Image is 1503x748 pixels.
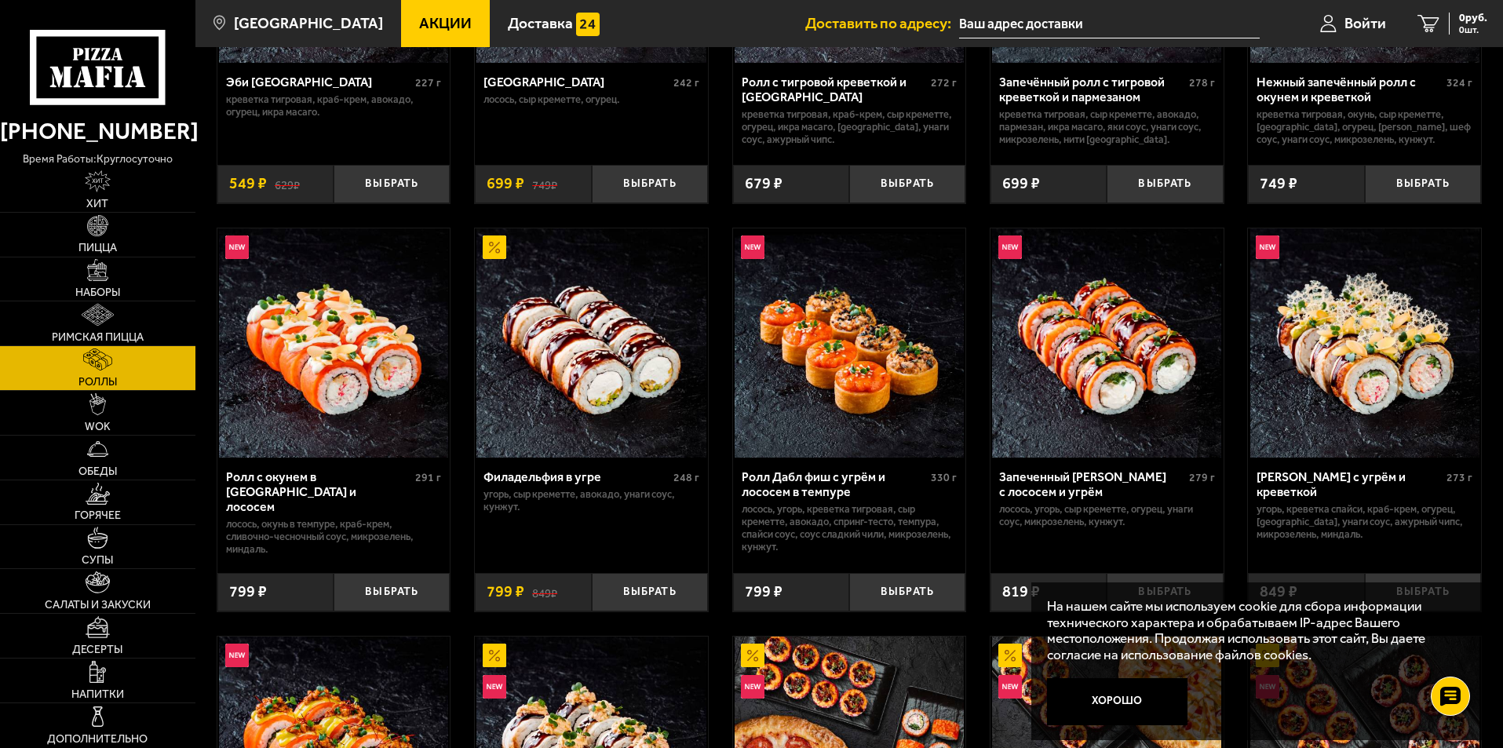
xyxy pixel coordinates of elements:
[483,675,506,699] img: Новинка
[741,235,764,259] img: Новинка
[998,644,1022,667] img: Акционный
[931,471,957,484] span: 330 г
[234,16,383,31] span: [GEOGRAPHIC_DATA]
[849,573,965,611] button: Выбрать
[75,510,121,521] span: Горячее
[1257,503,1472,541] p: угорь, креветка спайси, краб-крем, огурец, [GEOGRAPHIC_DATA], унаги соус, ажурный чипс, микрозеле...
[849,165,965,203] button: Выбрать
[1002,176,1040,192] span: 699 ₽
[742,108,958,146] p: креветка тигровая, краб-крем, Сыр креметте, огурец, икра масаго, [GEOGRAPHIC_DATA], унаги соус, а...
[78,466,117,477] span: Обеды
[71,689,124,700] span: Напитки
[1250,228,1479,458] img: Ролл Калипсо с угрём и креветкой
[483,235,506,259] img: Акционный
[86,199,108,210] span: Хит
[1446,471,1472,484] span: 273 г
[1257,108,1472,146] p: креветка тигровая, окунь, Сыр креметте, [GEOGRAPHIC_DATA], огурец, [PERSON_NAME], шеф соус, унаги...
[72,644,122,655] span: Десерты
[275,176,300,192] s: 629 ₽
[483,469,669,484] div: Филадельфия в угре
[1260,176,1297,192] span: 749 ₽
[226,518,442,556] p: лосось, окунь в темпуре, краб-крем, сливочно-чесночный соус, микрозелень, миндаль.
[1257,469,1443,499] div: [PERSON_NAME] с угрём и креветкой
[85,421,111,432] span: WOK
[45,600,151,611] span: Салаты и закуски
[1446,76,1472,89] span: 324 г
[998,675,1022,699] img: Новинка
[1189,471,1215,484] span: 279 г
[742,469,928,499] div: Ролл Дабл фиш с угрём и лососем в темпуре
[226,93,442,119] p: креветка тигровая, краб-крем, авокадо, огурец, икра масаго.
[745,176,783,192] span: 679 ₽
[1248,228,1481,458] a: НовинкаРолл Калипсо с угрём и креветкой
[990,228,1224,458] a: НовинкаЗапеченный ролл Гурмэ с лососем и угрём
[476,228,706,458] img: Филадельфия в угре
[998,235,1022,259] img: Новинка
[75,287,120,298] span: Наборы
[483,488,699,513] p: угорь, Сыр креметте, авокадо, унаги соус, кунжут.
[334,165,450,203] button: Выбрать
[229,584,267,600] span: 799 ₽
[47,734,148,745] span: Дополнительно
[1107,165,1223,203] button: Выбрать
[673,471,699,484] span: 248 г
[226,469,412,514] div: Ролл с окунем в [GEOGRAPHIC_DATA] и лососем
[735,228,964,458] img: Ролл Дабл фиш с угрём и лососем в темпуре
[508,16,573,31] span: Доставка
[1002,584,1040,600] span: 819 ₽
[999,469,1185,499] div: Запеченный [PERSON_NAME] с лососем и угрём
[78,243,117,254] span: Пицца
[229,176,267,192] span: 549 ₽
[673,76,699,89] span: 242 г
[483,644,506,667] img: Акционный
[1459,25,1487,35] span: 0 шт.
[592,165,708,203] button: Выбрать
[592,573,708,611] button: Выбрать
[219,228,448,458] img: Ролл с окунем в темпуре и лососем
[1107,573,1223,611] button: Выбрать
[999,108,1215,146] p: креветка тигровая, Сыр креметте, авокадо, пармезан, икра масаго, яки соус, унаги соус, микрозелен...
[992,228,1221,458] img: Запеченный ролл Гурмэ с лососем и угрём
[1365,165,1481,203] button: Выбрать
[741,644,764,667] img: Акционный
[741,675,764,699] img: Новинка
[334,573,450,611] button: Выбрать
[475,228,708,458] a: АкционныйФиладельфия в угре
[742,503,958,553] p: лосось, угорь, креветка тигровая, Сыр креметте, авокадо, спринг-тесто, темпура, спайси соус, соус...
[532,176,557,192] s: 749 ₽
[532,584,557,600] s: 849 ₽
[1189,76,1215,89] span: 278 г
[1344,16,1386,31] span: Войти
[415,471,441,484] span: 291 г
[745,584,783,600] span: 799 ₽
[225,235,249,259] img: Новинка
[999,503,1215,528] p: лосось, угорь, Сыр креметте, огурец, унаги соус, микрозелень, кунжут.
[576,13,600,36] img: 15daf4d41897b9f0e9f617042186c801.svg
[742,75,928,104] div: Ролл с тигровой креветкой и [GEOGRAPHIC_DATA]
[1365,573,1481,611] button: Выбрать
[82,555,113,566] span: Супы
[52,332,144,343] span: Римская пицца
[1459,13,1487,24] span: 0 руб.
[226,75,412,89] div: Эби [GEOGRAPHIC_DATA]
[483,93,699,106] p: лосось, Сыр креметте, огурец.
[483,75,669,89] div: [GEOGRAPHIC_DATA]
[1257,75,1443,104] div: Нежный запечённый ролл с окунем и креветкой
[733,228,966,458] a: НовинкаРолл Дабл фиш с угрём и лососем в темпуре
[931,76,957,89] span: 272 г
[487,176,524,192] span: 699 ₽
[225,644,249,667] img: Новинка
[805,16,959,31] span: Доставить по адресу:
[419,16,472,31] span: Акции
[217,228,451,458] a: НовинкаРолл с окунем в темпуре и лососем
[1256,235,1279,259] img: Новинка
[959,9,1260,38] input: Ваш адрес доставки
[78,377,117,388] span: Роллы
[1047,678,1188,725] button: Хорошо
[487,584,524,600] span: 799 ₽
[999,75,1185,104] div: Запечённый ролл с тигровой креветкой и пармезаном
[415,76,441,89] span: 227 г
[1047,598,1457,663] p: На нашем сайте мы используем cookie для сбора информации технического характера и обрабатываем IP...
